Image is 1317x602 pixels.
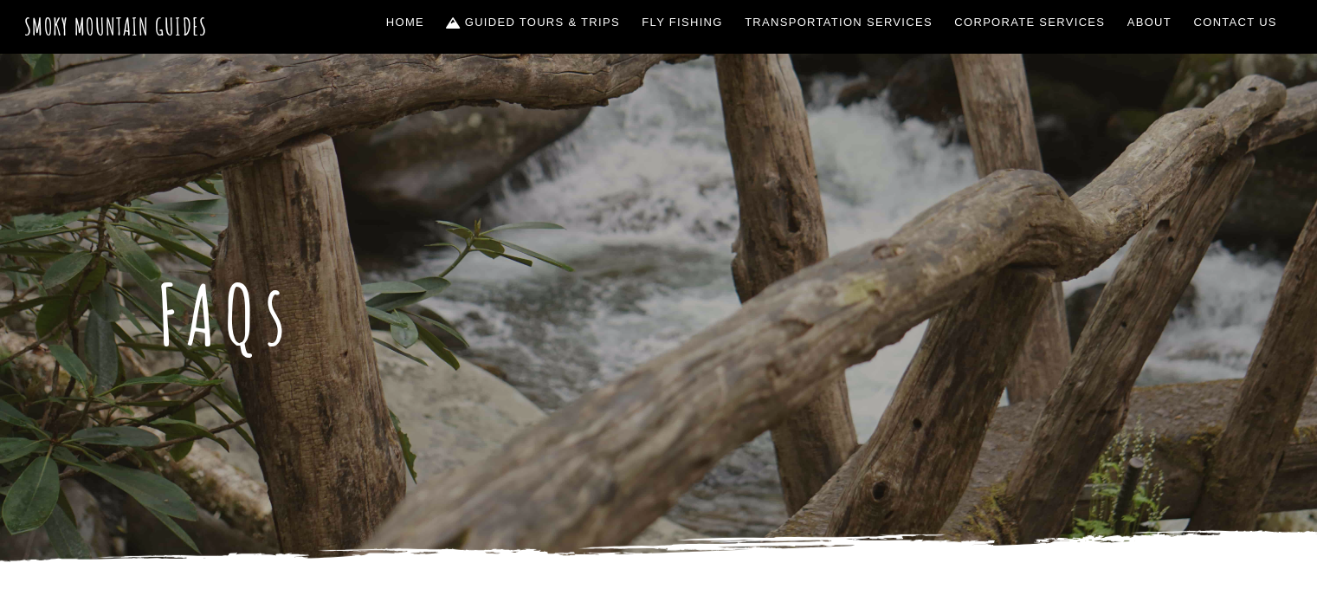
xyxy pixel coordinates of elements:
a: Smoky Mountain Guides [24,12,208,41]
a: Transportation Services [738,4,939,41]
a: About [1120,4,1178,41]
a: Guided Tours & Trips [440,4,627,41]
a: Home [379,4,431,41]
a: Fly Fishing [636,4,730,41]
a: Corporate Services [948,4,1113,41]
a: Contact Us [1187,4,1284,41]
h1: FAQs [157,264,1161,364]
